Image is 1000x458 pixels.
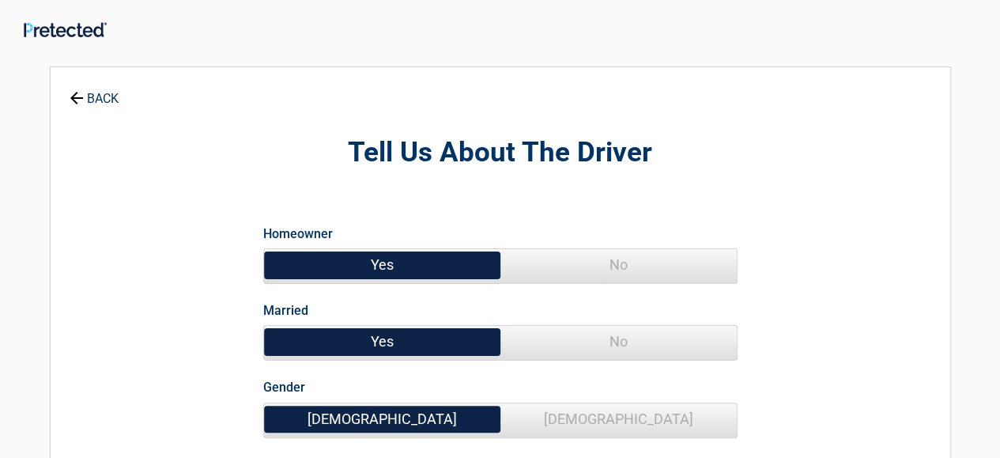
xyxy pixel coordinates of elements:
[263,377,305,398] label: Gender
[264,403,500,435] span: [DEMOGRAPHIC_DATA]
[264,326,500,358] span: Yes
[66,78,122,105] a: BACK
[263,223,333,244] label: Homeowner
[264,249,500,281] span: Yes
[138,134,863,172] h2: Tell Us About The Driver
[500,249,737,281] span: No
[500,326,737,358] span: No
[500,403,737,435] span: [DEMOGRAPHIC_DATA]
[263,300,308,321] label: Married
[24,22,107,37] img: Main Logo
